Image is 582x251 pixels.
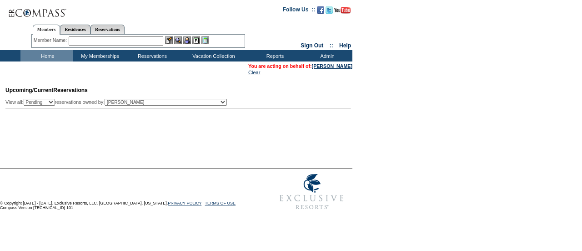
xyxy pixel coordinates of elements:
a: TERMS OF USE [205,201,236,205]
div: Member Name: [34,36,69,44]
img: Follow us on Twitter [326,6,333,14]
td: Reports [248,50,300,61]
img: b_calculator.gif [201,36,209,44]
a: Members [33,25,60,35]
img: Reservations [192,36,200,44]
a: Residences [60,25,90,34]
img: Impersonate [183,36,191,44]
td: My Memberships [73,50,125,61]
a: Help [339,42,351,49]
td: Home [20,50,73,61]
span: :: [330,42,333,49]
div: View all: reservations owned by: [5,99,231,106]
a: [PERSON_NAME] [312,63,352,69]
a: Subscribe to our YouTube Channel [334,9,351,15]
img: View [174,36,182,44]
td: Follow Us :: [283,5,315,16]
img: Subscribe to our YouTube Channel [334,7,351,14]
td: Vacation Collection [177,50,248,61]
td: Admin [300,50,352,61]
a: Reservations [90,25,125,34]
td: Reservations [125,50,177,61]
a: Become our fan on Facebook [317,9,324,15]
a: Clear [248,70,260,75]
span: Upcoming/Current [5,87,53,93]
a: Sign Out [301,42,323,49]
a: PRIVACY POLICY [168,201,201,205]
span: Reservations [5,87,88,93]
span: You are acting on behalf of: [248,63,352,69]
img: Become our fan on Facebook [317,6,324,14]
img: b_edit.gif [165,36,173,44]
a: Follow us on Twitter [326,9,333,15]
img: Exclusive Resorts [271,169,352,215]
